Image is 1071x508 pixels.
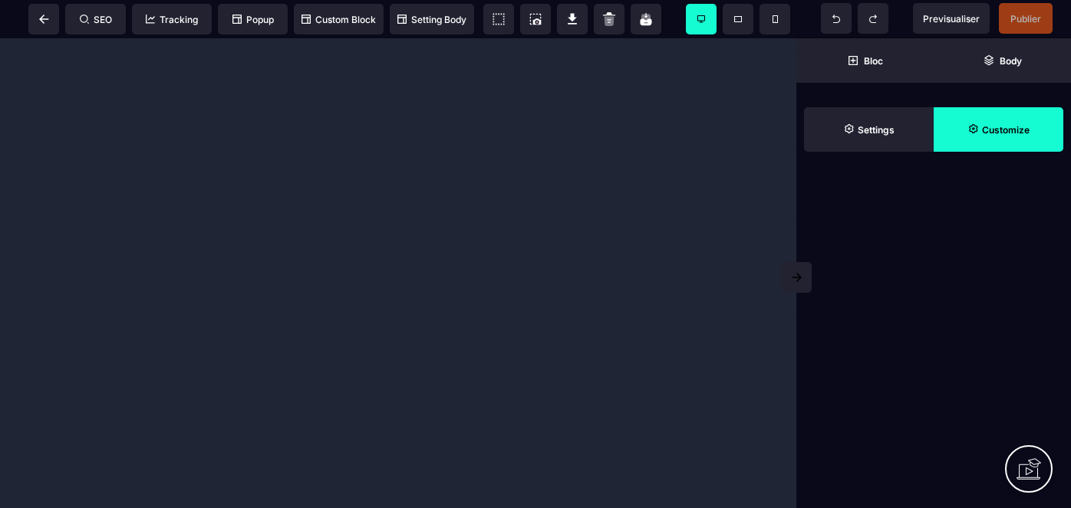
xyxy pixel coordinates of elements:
[520,4,551,34] span: Screenshot
[796,38,934,83] span: Open Blocks
[804,107,934,152] span: Settings
[397,14,466,25] span: Setting Body
[302,14,376,25] span: Custom Block
[146,14,198,25] span: Tracking
[483,4,514,34] span: View components
[934,107,1063,152] span: Open Style Manager
[80,14,112,25] span: SEO
[864,55,883,67] strong: Bloc
[982,124,1030,136] strong: Customize
[1010,13,1041,25] span: Publier
[913,3,990,34] span: Preview
[1000,55,1022,67] strong: Body
[232,14,274,25] span: Popup
[858,124,895,136] strong: Settings
[934,38,1071,83] span: Open Layer Manager
[923,13,980,25] span: Previsualiser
